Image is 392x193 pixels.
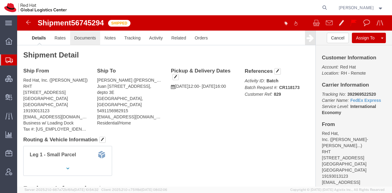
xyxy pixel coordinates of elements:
button: [PERSON_NAME] [338,4,384,11]
iframe: FS Legacy Container [17,15,392,187]
img: logo [4,3,67,12]
span: Server: 2025.21.0-667a72bf6fa [24,188,99,191]
span: Kirk Newcross [339,4,374,11]
span: [DATE] 10:54:32 [74,188,99,191]
span: Copyright © [DATE]-[DATE] Agistix Inc., All Rights Reserved [290,187,385,192]
span: [DATE] 08:02:06 [141,188,167,191]
span: Client: 2025.21.0-c751f8d [101,188,167,191]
